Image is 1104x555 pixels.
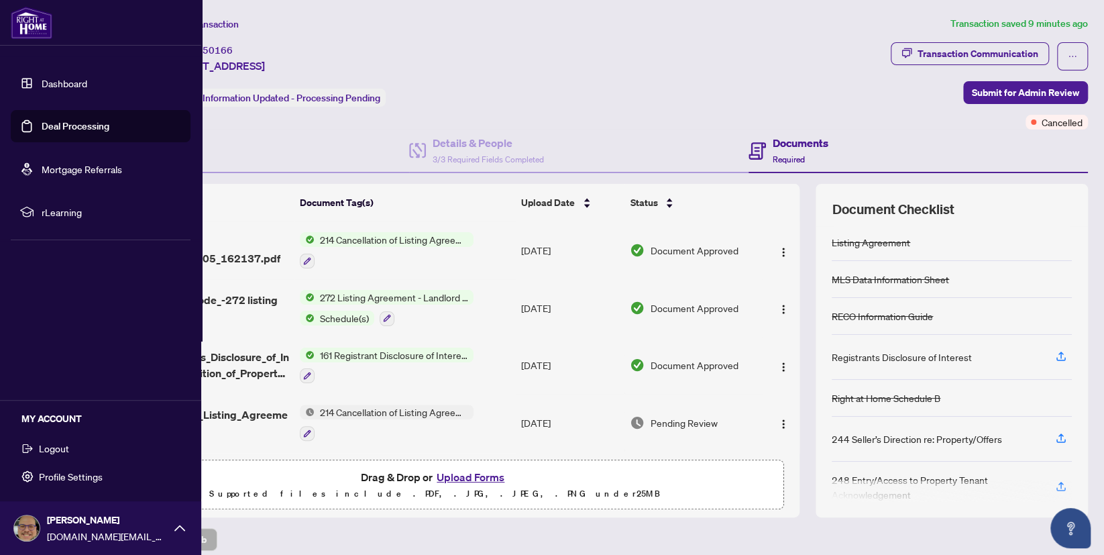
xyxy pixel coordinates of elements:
button: Status Icon161 Registrant Disclosure of Interest - Disposition ofProperty [300,348,474,384]
img: Logo [778,419,789,430]
div: MLS Data Information Sheet [832,272,949,287]
h4: Details & People [433,135,544,151]
span: Document Approved [650,301,738,315]
span: 161 Registrant Disclosure of Interest - Disposition ofProperty [315,348,474,362]
img: Document Status [630,301,645,315]
h4: Documents [773,135,828,151]
div: Transaction Communication [918,43,1038,64]
img: Document Status [630,358,645,372]
td: [DATE] [516,394,625,452]
span: 50166 [203,44,233,56]
span: Donmills Branch_20250905_162137.pdf [123,234,289,266]
div: Right at Home Schedule B [832,391,940,405]
span: Cancelled [1042,115,1083,130]
span: Pending Review [650,415,717,430]
a: Mortgage Referrals [42,163,122,175]
span: Status [630,195,657,210]
span: Document Approved [650,358,738,372]
th: Status [624,184,761,221]
button: Status Icon272 Listing Agreement - Landlord Designated Representation Agreement Authority to Offe... [300,290,474,326]
div: 248 Entry/Access to Property Tenant Acknowledgement [832,472,1040,502]
button: Logout [11,437,190,460]
button: Transaction Communication [891,42,1049,65]
span: Upload Date [521,195,575,210]
span: Profile Settings [39,466,103,487]
button: Logo [773,412,794,434]
img: Logo [778,247,789,258]
button: Profile Settings [11,465,190,488]
span: Logout [39,438,69,459]
img: Status Icon [300,290,315,305]
span: 272 Listing Agreement - Landlord Designated Representation Agreement Authority to Offer for Lease [315,290,474,305]
td: [DATE] [516,337,625,395]
img: Status Icon [300,311,315,325]
span: 3/3 Required Fields Completed [433,154,544,164]
button: Logo [773,354,794,376]
h5: MY ACCOUNT [21,411,190,426]
img: Document Status [630,415,645,430]
div: Status: [166,89,386,107]
span: Information Updated - Processing Pending [203,92,380,104]
span: [STREET_ADDRESS] [166,58,265,74]
button: Status Icon214 Cancellation of Listing Agreement - Authority to Offer for Lease [300,232,474,268]
span: 214 Cancellation of Listing Agreement - Authority to Offer for Lease [315,232,474,247]
span: ellipsis [1068,52,1077,61]
button: Logo [773,297,794,319]
img: Profile Icon [14,515,40,541]
img: Logo [778,304,789,315]
img: Status Icon [300,405,315,419]
img: Logo [778,362,789,372]
span: Drag & Drop orUpload FormsSupported files include .PDF, .JPG, .JPEG, .PNG under25MB [87,460,783,510]
span: Required [773,154,805,164]
span: Schedule(s) [315,311,374,325]
span: rLearning [42,205,181,219]
td: [DATE] [516,279,625,337]
th: Upload Date [516,184,625,221]
td: [DATE] [516,221,625,279]
span: 214 Cancellation of Listing Agreement - Authority to Offer for Lease [315,405,474,419]
button: Logo [773,240,794,261]
div: Registrants Disclosure of Interest [832,350,972,364]
article: Transaction saved 9 minutes ago [950,16,1088,32]
span: [PERSON_NAME] [47,513,168,527]
span: Document Checklist [832,200,954,219]
div: RECO Information Guide [832,309,933,323]
th: (12) File Name [118,184,295,221]
span: Document Approved [650,243,738,258]
div: Listing Agreement [832,235,910,250]
span: Drag & Drop or [361,468,508,486]
span: [DOMAIN_NAME][EMAIL_ADDRESS][DOMAIN_NAME] [47,529,168,544]
button: Upload Forms [433,468,508,486]
img: Status Icon [300,348,315,362]
a: Deal Processing [42,120,109,132]
img: Document Status [630,243,645,258]
img: logo [11,7,52,39]
span: Submit for Admin Review [972,82,1079,103]
th: Document Tag(s) [294,184,515,221]
p: Supported files include .PDF, .JPG, .JPEG, .PNG under 25 MB [95,486,775,502]
span: RAHR___myAbode_-272 listing agreement.pdf [123,292,289,324]
img: Status Icon [300,232,315,247]
div: 244 Seller’s Direction re: Property/Offers [832,432,1002,446]
a: Dashboard [42,77,87,89]
button: Open asap [1050,508,1091,548]
button: Status Icon214 Cancellation of Listing Agreement - Authority to Offer for Lease [300,405,474,441]
span: View Transaction [167,18,239,30]
span: 161_Registrants_Disclosure_of_Interest_-_Disposition_of_Property needs to be completed EXECUTED.pdf [123,349,289,381]
span: Cancellation_of_Listing_Agreement_-_Authority_to_Offer_for_Lease_A.pdf [123,407,289,439]
button: Submit for Admin Review [963,81,1088,104]
td: [DATE] [516,452,625,509]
